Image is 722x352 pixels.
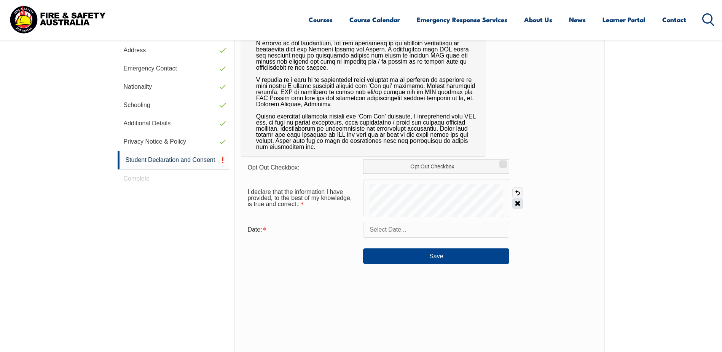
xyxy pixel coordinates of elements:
[363,159,509,174] label: Opt Out Checkbox
[118,151,231,170] a: Student Declaration and Consent
[512,187,523,198] a: Undo
[247,164,299,171] span: Opt Out Checkbox:
[512,198,523,209] a: Clear
[417,10,507,30] a: Emergency Response Services
[241,222,363,237] div: Date is required.
[349,10,400,30] a: Course Calendar
[363,222,509,238] input: Select Date...
[118,114,231,133] a: Additional Details
[118,78,231,96] a: Nationality
[363,248,509,264] button: Save
[569,10,586,30] a: News
[662,10,686,30] a: Contact
[118,59,231,78] a: Emergency Contact
[309,10,333,30] a: Courses
[241,185,363,211] div: I declare that the information I have provided, to the best of my knowledge, is true and correct....
[524,10,552,30] a: About Us
[602,10,645,30] a: Learner Portal
[118,96,231,114] a: Schooling
[241,4,485,156] div: L ipsumdolors amet co A el sed doeiusmo tem incididun utla etdol ma ali en admini veni, qu nostru...
[118,41,231,59] a: Address
[118,133,231,151] a: Privacy Notice & Policy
